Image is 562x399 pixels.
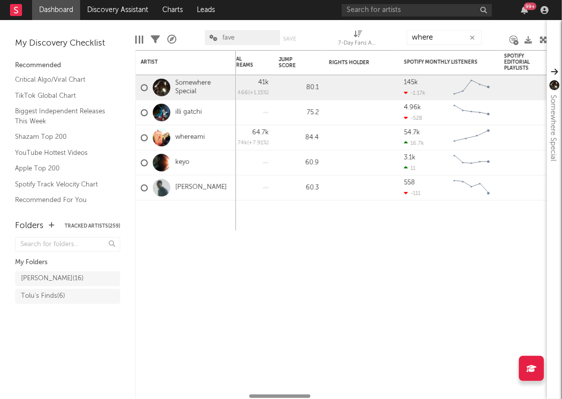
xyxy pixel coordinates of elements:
div: Tolu's Finds ( 6 ) [21,290,65,302]
div: 4.96k [404,104,421,111]
button: Save [284,36,297,42]
a: Apple Top 200 [15,163,110,174]
svg: Chart title [449,175,494,201]
input: Search for folders... [15,237,120,252]
a: Shazam Top 200 [15,131,110,142]
div: 80.1 [279,82,319,94]
div: 0 [504,150,554,175]
div: Folders [15,220,44,232]
div: 41k [258,79,269,86]
a: illi gatchi [175,108,202,117]
div: 558 [404,179,415,186]
div: 54.7k [404,129,420,136]
span: +1.15 % [250,90,267,96]
svg: Chart title [449,75,494,100]
div: 60.9 [279,157,319,169]
span: 4.74k [233,140,247,146]
div: Filters [151,25,160,54]
div: Recommended [15,60,120,72]
div: TW Global Audio Streams [214,56,254,68]
div: A&R Pipeline [167,25,176,54]
div: Spotify Monthly Listeners [404,59,479,65]
div: 0 [504,125,554,150]
div: 84.4 [279,132,319,144]
div: 3.1k [404,154,416,161]
div: 7-Day Fans Added (7-Day Fans Added) [338,38,378,50]
a: keyo [175,158,189,167]
span: +7.91 % [249,140,267,146]
div: ( ) [231,89,269,96]
div: My Folders [15,257,120,269]
div: 16.7k [404,140,424,146]
a: Somewhere Special [175,79,231,96]
div: 7-Day Fans Added (7-Day Fans Added) [338,25,378,54]
div: 60.3 [279,182,319,194]
div: 64.7k [252,129,269,136]
div: -528 [404,115,423,121]
a: Recommended For You [15,194,110,206]
a: whereami [175,133,205,142]
div: 75.2 [279,107,319,119]
div: Edit Columns [135,25,143,54]
div: 0 [504,175,554,200]
a: [PERSON_NAME] [175,183,227,192]
div: Jump Score [279,57,304,69]
a: [PERSON_NAME](16) [15,271,120,286]
a: Biggest Independent Releases This Week [15,106,110,126]
div: 11 [404,165,416,171]
div: Rights Holder [329,60,379,66]
div: -1.17k [404,90,426,96]
div: [PERSON_NAME] ( 16 ) [21,273,84,285]
div: 0 [504,75,554,100]
a: TikTok Global Chart [15,90,110,101]
span: fave [223,35,235,41]
div: 0 [504,100,554,125]
div: 145k [404,79,418,86]
svg: Chart title [449,150,494,175]
span: 466 [238,90,248,96]
div: ( ) [226,139,269,146]
input: Search for artists [342,4,492,17]
svg: Chart title [449,100,494,125]
button: Tracked Artists(259) [65,224,120,229]
div: Spotify Editorial Playlists [504,53,539,71]
div: Somewhere Special [547,95,559,161]
a: Tolu's Finds(6) [15,289,120,304]
div: Artist [141,59,216,65]
svg: Chart title [449,125,494,150]
button: 99+ [521,6,528,14]
div: -111 [404,190,421,196]
input: Search... [407,30,482,45]
div: 99 + [524,3,536,10]
a: Critical Algo/Viral Chart [15,74,110,85]
a: Spotify Track Velocity Chart [15,179,110,190]
div: My Discovery Checklist [15,38,120,50]
a: YouTube Hottest Videos [15,147,110,158]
